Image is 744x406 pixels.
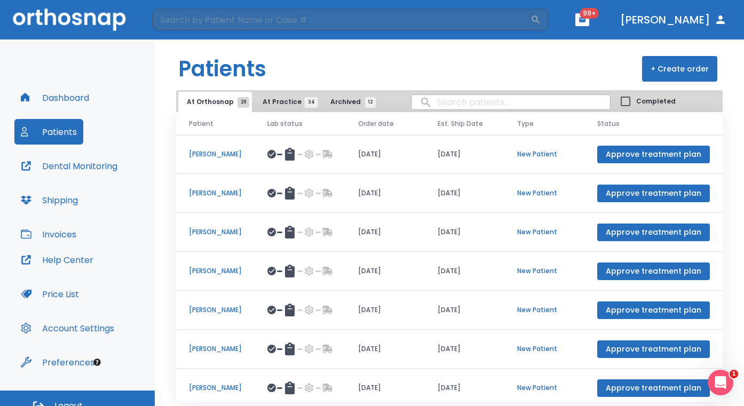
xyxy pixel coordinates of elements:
td: [DATE] [345,135,425,174]
td: [DATE] [425,135,504,174]
p: [PERSON_NAME] [189,383,242,393]
button: Preferences [14,349,101,375]
button: Dashboard [14,85,96,110]
button: Approve treatment plan [597,224,710,241]
td: [DATE] [345,252,425,291]
button: Approve treatment plan [597,340,710,358]
div: Tooltip anchor [92,357,102,367]
button: + Create order [642,56,717,82]
span: At Practice [263,97,311,107]
p: New Patient [517,383,572,393]
button: Approve treatment plan [597,301,710,319]
p: [PERSON_NAME] [189,188,242,198]
img: Orthosnap [13,9,126,30]
button: Patients [14,119,83,145]
p: New Patient [517,344,572,354]
p: [PERSON_NAME] [189,266,242,276]
td: [DATE] [345,213,425,252]
button: Dental Monitoring [14,153,124,179]
p: New Patient [517,149,572,159]
td: [DATE] [425,252,504,291]
p: New Patient [517,305,572,315]
button: Approve treatment plan [597,185,710,202]
td: [DATE] [345,330,425,369]
span: Status [597,119,620,129]
button: [PERSON_NAME] [616,10,731,29]
span: Est. Ship Date [438,119,483,129]
span: At Orthosnap [187,97,243,107]
span: Archived [330,97,370,107]
p: [PERSON_NAME] [189,227,242,237]
span: Order date [358,119,394,129]
p: [PERSON_NAME] [189,305,242,315]
h1: Patients [178,53,266,85]
button: Account Settings [14,315,121,341]
button: Invoices [14,221,83,247]
button: Shipping [14,187,84,213]
td: [DATE] [425,330,504,369]
td: [DATE] [425,174,504,213]
span: 1 [730,370,738,378]
span: Completed [636,97,676,106]
iframe: Intercom live chat [708,370,733,395]
td: [DATE] [345,291,425,330]
span: 29 [238,97,249,108]
span: Lab status [267,119,303,129]
span: Type [517,119,534,129]
td: [DATE] [345,174,425,213]
span: 34 [305,97,318,108]
td: [DATE] [425,291,504,330]
button: Approve treatment plan [597,379,710,397]
button: Help Center [14,247,100,273]
span: 99+ [580,8,599,19]
input: Search by Patient Name or Case # [153,9,531,30]
button: Price List [14,281,85,307]
input: search [411,92,610,113]
button: Approve treatment plan [597,146,710,163]
p: New Patient [517,227,572,237]
p: [PERSON_NAME] [189,344,242,354]
div: tabs [178,92,381,112]
span: 12 [365,97,376,108]
td: [DATE] [425,213,504,252]
p: New Patient [517,266,572,276]
button: Approve treatment plan [597,262,710,280]
p: [PERSON_NAME] [189,149,242,159]
span: Patient [189,119,213,129]
p: New Patient [517,188,572,198]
